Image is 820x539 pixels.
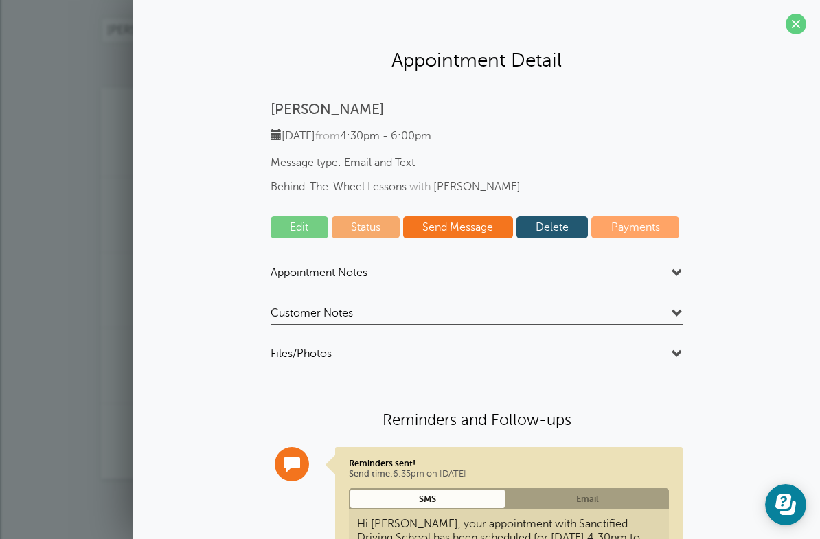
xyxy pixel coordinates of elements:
strong: Reminders sent! [349,458,415,468]
span: Send time: [349,469,393,479]
span: Sun [101,88,189,102]
a: Delete [516,216,589,238]
h2: Appointment Detail [147,48,806,72]
span: Appointment Notes [271,266,367,279]
span: [PERSON_NAME] [433,181,521,193]
a: Send Message [403,216,513,238]
iframe: Resource center [765,484,806,525]
span: Behind-The-Wheel Lessons [271,181,407,193]
a: Edit [271,216,328,238]
a: Email [506,488,669,509]
p: Want a ? [101,500,719,516]
span: [DATE] 4:30pm - 6:00pm [271,130,431,142]
input: Customer Name, Phone, or Email [101,17,275,43]
p: [PERSON_NAME] [271,101,683,118]
span: Files/Photos [271,347,332,360]
a: Status [332,216,400,238]
span: with [409,181,431,193]
span: Message type: Email and Text [271,157,683,170]
span: Customer Notes [271,306,353,320]
p: 6:35pm on [DATE] [349,458,669,480]
span: from [315,130,340,142]
a: Payments [591,216,679,238]
a: SMS [349,488,506,509]
h4: Reminders and Follow-ups [271,410,683,430]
